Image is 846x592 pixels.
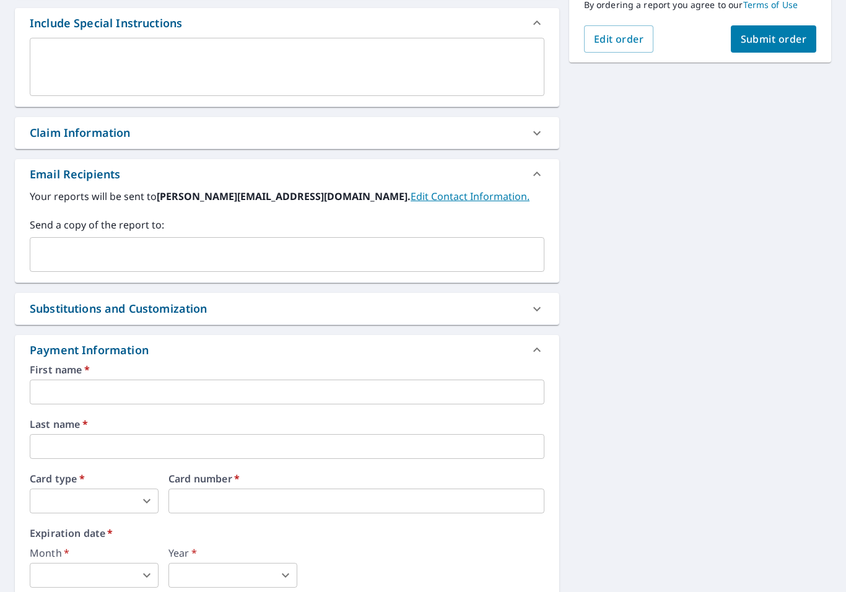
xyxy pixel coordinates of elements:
[30,217,544,232] label: Send a copy of the report to:
[30,563,159,588] div: ​
[15,8,559,38] div: Include Special Instructions
[15,335,559,365] div: Payment Information
[741,32,807,46] span: Submit order
[30,166,120,183] div: Email Recipients
[30,489,159,513] div: ​
[30,189,544,204] label: Your reports will be sent to
[15,117,559,149] div: Claim Information
[594,32,644,46] span: Edit order
[411,189,530,203] a: EditContactInfo
[30,124,131,141] div: Claim Information
[168,548,297,558] label: Year
[30,474,159,484] label: Card type
[168,563,297,588] div: ​
[30,300,207,317] div: Substitutions and Customization
[584,25,654,53] button: Edit order
[157,189,411,203] b: [PERSON_NAME][EMAIL_ADDRESS][DOMAIN_NAME].
[30,419,544,429] label: Last name
[15,159,559,189] div: Email Recipients
[30,15,182,32] div: Include Special Instructions
[731,25,817,53] button: Submit order
[30,528,544,538] label: Expiration date
[30,365,544,375] label: First name
[168,474,544,484] label: Card number
[15,293,559,324] div: Substitutions and Customization
[30,342,154,359] div: Payment Information
[30,548,159,558] label: Month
